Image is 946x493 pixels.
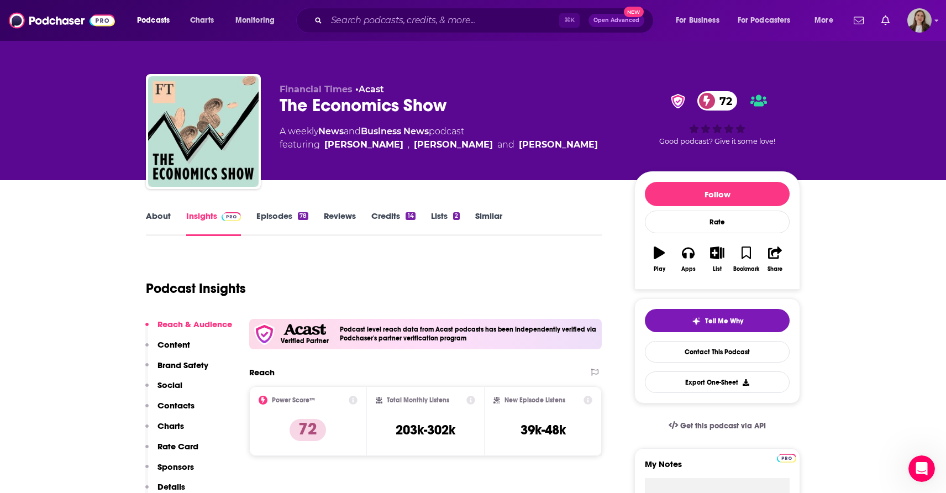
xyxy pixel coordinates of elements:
[280,125,598,151] div: A weekly podcast
[146,280,246,297] h1: Podcast Insights
[807,12,847,29] button: open menu
[283,324,325,335] img: Acast
[157,421,184,431] p: Charts
[475,211,502,236] a: Similar
[504,396,565,404] h2: New Episode Listens
[408,138,409,151] span: ,
[521,422,566,438] h3: 39k-48k
[157,319,232,329] p: Reach & Audience
[645,371,790,393] button: Export One-Sheet
[703,239,732,279] button: List
[157,380,182,390] p: Social
[732,239,760,279] button: Bookmark
[157,461,194,472] p: Sponsors
[145,421,184,441] button: Charts
[645,182,790,206] button: Follow
[668,94,689,108] img: verified Badge
[624,7,644,17] span: New
[406,212,415,220] div: 14
[907,8,932,33] span: Logged in as IsabelleNovak
[355,84,384,95] span: •
[371,211,415,236] a: Credits14
[307,8,664,33] div: Search podcasts, credits, & more...
[298,212,308,220] div: 78
[324,138,403,151] div: [PERSON_NAME]
[814,13,833,28] span: More
[157,481,185,492] p: Details
[908,455,935,482] iframe: Intercom live chat
[186,211,241,236] a: InsightsPodchaser Pro
[668,12,733,29] button: open menu
[340,326,597,342] h4: Podcast level reach data from Acast podcasts has been independently verified via Podchaser's part...
[254,323,275,345] img: verfied icon
[361,126,429,137] a: Business News
[519,138,598,151] div: [PERSON_NAME]
[713,266,722,272] div: List
[849,11,868,30] a: Show notifications dropdown
[453,212,460,220] div: 2
[344,126,361,137] span: and
[290,419,326,441] p: 72
[877,11,894,30] a: Show notifications dropdown
[190,13,214,28] span: Charts
[676,13,719,28] span: For Business
[145,360,208,380] button: Brand Safety
[137,13,170,28] span: Podcasts
[222,212,241,221] img: Podchaser Pro
[157,400,195,411] p: Contacts
[738,13,791,28] span: For Podcasters
[634,84,800,153] div: verified Badge72Good podcast? Give it some love!
[730,12,807,29] button: open menu
[692,317,701,326] img: tell me why sparkle
[327,12,559,29] input: Search podcasts, credits, & more...
[146,211,171,236] a: About
[645,309,790,332] button: tell me why sparkleTell Me Why
[145,461,194,482] button: Sponsors
[768,266,782,272] div: Share
[318,126,344,137] a: News
[654,266,665,272] div: Play
[761,239,790,279] button: Share
[680,421,766,431] span: Get this podcast via API
[733,266,759,272] div: Bookmark
[148,76,259,187] a: The Economics Show
[907,8,932,33] button: Show profile menu
[359,84,384,95] a: Acast
[660,412,775,439] a: Get this podcast via API
[645,459,790,478] label: My Notes
[396,422,455,438] h3: 203k-302k
[157,339,190,350] p: Content
[681,266,696,272] div: Apps
[145,400,195,421] button: Contacts
[272,396,315,404] h2: Power Score™
[708,91,738,111] span: 72
[777,454,796,463] img: Podchaser Pro
[645,239,674,279] button: Play
[697,91,738,111] a: 72
[777,452,796,463] a: Pro website
[559,13,580,28] span: ⌘ K
[256,211,308,236] a: Episodes78
[593,18,639,23] span: Open Advanced
[145,339,190,360] button: Content
[145,380,182,400] button: Social
[588,14,644,27] button: Open AdvancedNew
[674,239,702,279] button: Apps
[228,12,289,29] button: open menu
[9,10,115,31] img: Podchaser - Follow, Share and Rate Podcasts
[645,211,790,233] div: Rate
[497,138,514,151] span: and
[414,138,493,151] div: [PERSON_NAME]
[249,367,275,377] h2: Reach
[705,317,743,326] span: Tell Me Why
[280,84,353,95] span: Financial Times
[280,138,598,151] span: featuring
[281,338,329,344] h5: Verified Partner
[324,211,356,236] a: Reviews
[907,8,932,33] img: User Profile
[145,319,232,339] button: Reach & Audience
[387,396,449,404] h2: Total Monthly Listens
[645,341,790,363] a: Contact This Podcast
[431,211,460,236] a: Lists2
[659,137,775,145] span: Good podcast? Give it some love!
